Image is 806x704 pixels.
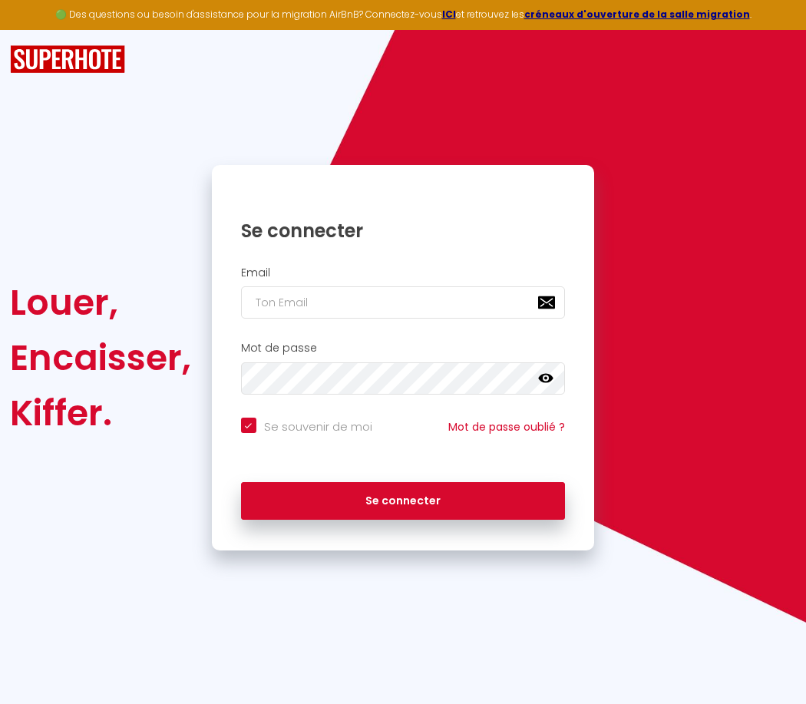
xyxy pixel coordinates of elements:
div: Louer, [10,275,191,330]
a: Mot de passe oublié ? [448,419,565,435]
div: Encaisser, [10,330,191,385]
button: Se connecter [241,482,566,521]
img: SuperHote logo [10,45,125,74]
input: Ton Email [241,286,566,319]
h1: Se connecter [241,219,566,243]
h2: Mot de passe [241,342,566,355]
a: ICI [442,8,456,21]
h2: Email [241,266,566,279]
div: Kiffer. [10,385,191,441]
a: créneaux d'ouverture de la salle migration [524,8,750,21]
